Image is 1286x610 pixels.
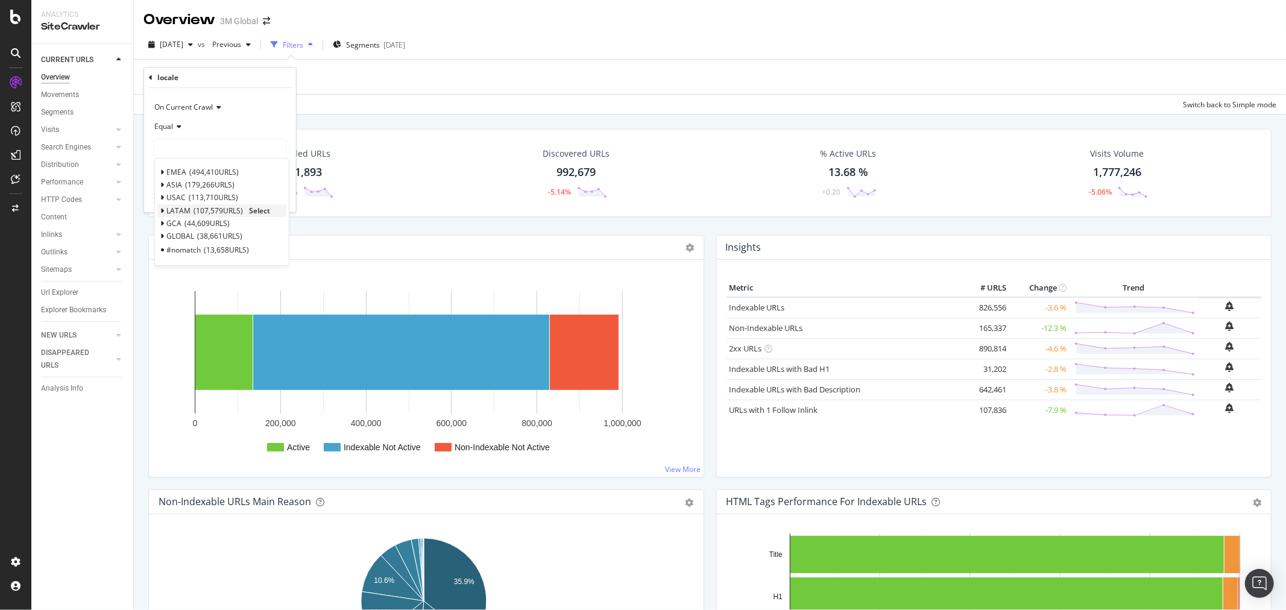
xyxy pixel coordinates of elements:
span: #nomatch [166,245,201,256]
div: Distribution [41,159,79,171]
button: [DATE] [143,35,198,54]
a: Performance [41,176,113,189]
i: Options [686,244,695,252]
div: Search Engines [41,141,91,154]
td: -3.8 % [1009,379,1070,400]
span: 44,609 URLS [184,218,230,228]
a: Indexable URLs [730,302,785,313]
td: 642,461 [961,379,1009,400]
text: 800,000 [522,418,552,428]
button: Cancel [149,190,187,203]
text: Indexable Not Active [344,442,421,452]
th: Change [1009,279,1070,297]
a: Segments [41,106,125,119]
div: Content [41,211,67,224]
text: H1 [773,593,783,601]
div: Filters [283,40,303,50]
div: CURRENT URLS [41,54,93,66]
div: 13.68 % [828,165,868,180]
div: arrow-right-arrow-left [263,17,270,25]
div: 991,893 [283,165,322,180]
div: % Active URLs [820,148,876,160]
span: LATAM [166,206,191,216]
div: Crawled URLs [275,148,330,160]
a: Explorer Bookmarks [41,304,125,316]
h4: Insights [726,239,761,256]
button: Switch back to Simple mode [1178,95,1276,114]
td: 826,556 [961,297,1009,318]
a: HTTP Codes [41,193,113,206]
text: Title [769,550,783,559]
td: 890,814 [961,338,1009,359]
span: EMEA [166,167,186,177]
a: Inlinks [41,228,113,241]
div: HTML Tags Performance for Indexable URLs [727,495,927,508]
a: DISAPPEARED URLS [41,347,113,372]
span: On Current Crawl [154,102,213,112]
a: 2xx URLs [730,343,762,354]
div: Analysis Info [41,382,83,395]
div: locale [157,72,178,83]
td: 107,836 [961,400,1009,420]
span: GCA [166,218,181,228]
td: -4.6 % [1009,338,1070,359]
a: Non-Indexable URLs [730,322,803,333]
td: 31,202 [961,359,1009,379]
a: Overview [41,71,125,84]
div: DISAPPEARED URLS [41,347,102,372]
span: 494,410 URLS [189,167,239,177]
span: 13,658 URLS [204,245,249,256]
button: Filters [266,35,318,54]
text: 400,000 [351,418,382,428]
div: -5.06% [1089,187,1112,197]
a: Outlinks [41,246,113,259]
div: +0.20 [822,187,840,197]
text: 35.9% [454,577,474,586]
div: Overview [41,71,70,84]
span: 2025 Sep. 7th [160,39,183,49]
div: Switch back to Simple mode [1183,99,1276,110]
a: Indexable URLs with Bad H1 [730,363,830,374]
td: -3.6 % [1009,297,1070,318]
div: Url Explorer [41,286,78,299]
div: gear [1253,498,1261,507]
div: 1,777,246 [1093,165,1141,180]
div: Overview [143,10,215,30]
a: Indexable URLs with Bad Description [730,384,861,395]
div: Explorer Bookmarks [41,304,106,316]
a: Search Engines [41,141,113,154]
div: Outlinks [41,246,68,259]
div: Analytics [41,10,124,20]
span: Equal [154,121,173,131]
td: 165,337 [961,318,1009,338]
a: Visits [41,124,113,136]
a: Content [41,211,125,224]
span: 113,710 URLS [189,193,238,203]
div: 3M Global [220,15,258,27]
span: USAC [166,193,186,203]
text: 0 [193,418,198,428]
a: URLs with 1 Follow Inlink [730,404,818,415]
td: -12.3 % [1009,318,1070,338]
span: 179,266 URLS [185,180,235,190]
div: SiteCrawler [41,20,124,34]
span: 38,661 URLS [197,231,242,241]
text: 200,000 [265,418,296,428]
div: bell-plus [1226,301,1234,311]
div: -5.14% [548,187,571,197]
div: HTTP Codes [41,193,82,206]
div: bell-plus [1226,321,1234,331]
div: bell-plus [1226,403,1234,413]
div: Visits [41,124,59,136]
a: Sitemaps [41,263,113,276]
th: # URLS [961,279,1009,297]
th: Trend [1070,279,1198,297]
span: GLOBAL [166,231,194,241]
a: View More [666,464,701,474]
div: Visits Volume [1091,148,1144,160]
svg: A chart. [159,279,693,467]
div: Open Intercom Messenger [1245,569,1274,598]
div: bell-plus [1226,342,1234,351]
button: Segments[DATE] [328,35,410,54]
a: CURRENT URLS [41,54,113,66]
